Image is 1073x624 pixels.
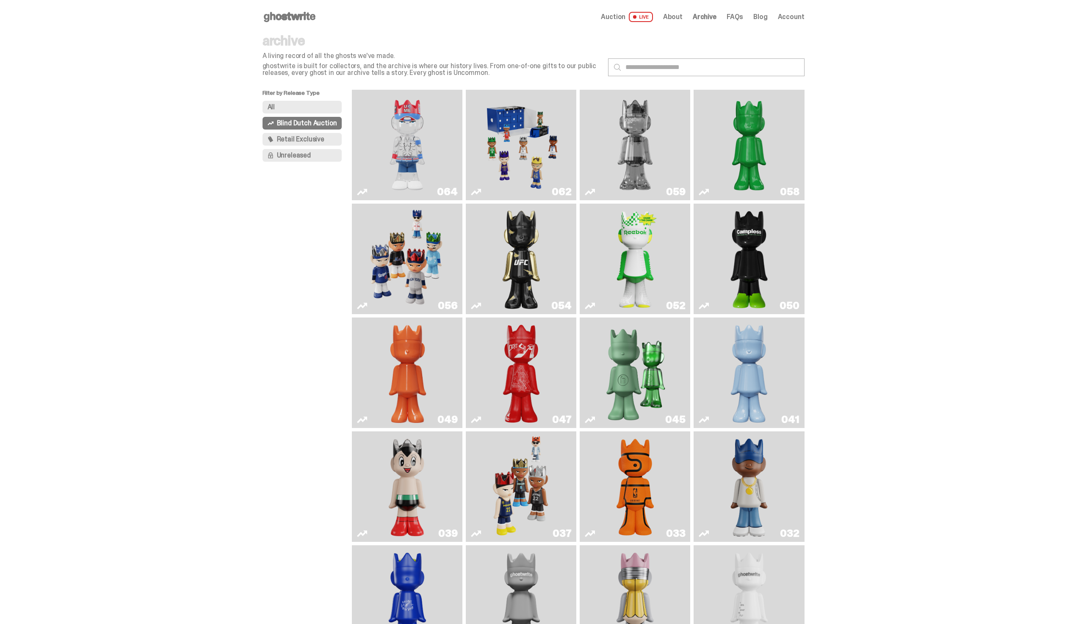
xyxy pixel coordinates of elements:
[780,301,799,311] div: 050
[594,93,677,197] img: Two
[263,117,342,130] button: Blind Dutch Auction
[699,93,799,197] a: Schrödinger's ghost: Sunday Green
[263,149,342,162] button: Unreleased
[437,414,457,425] div: 049
[727,207,772,311] img: Campless
[778,14,805,20] a: Account
[780,187,799,197] div: 058
[780,528,799,538] div: 032
[277,152,311,159] span: Unreleased
[552,414,571,425] div: 047
[492,435,550,538] img: Game Face (2024)
[585,321,685,425] a: Present
[263,133,342,146] button: Retail Exclusive
[699,207,799,311] a: Campless
[277,136,324,143] span: Retail Exclusive
[263,52,601,59] p: A living record of all the ghosts we've made.
[385,435,430,538] img: Astro Boy
[613,435,658,538] img: Game Ball
[357,207,457,311] a: Game Face (2025)
[552,187,571,197] div: 062
[438,528,457,538] div: 039
[366,93,449,197] img: You Can't See Me
[613,207,658,311] img: Court Victory
[268,104,275,110] span: All
[693,14,716,20] a: Archive
[585,435,685,538] a: Game Ball
[781,414,799,425] div: 041
[263,63,601,76] p: ghostwrite is built for collectors, and the archive is where our history lives. From one-of-one g...
[601,14,625,20] span: Auction
[263,101,342,113] button: All
[665,414,685,425] div: 045
[666,301,685,311] div: 052
[708,93,791,197] img: Schrödinger's ghost: Sunday Green
[553,528,571,538] div: 037
[727,321,772,425] img: Schrödinger's ghost: Winter Blue
[366,207,449,311] img: Game Face (2025)
[499,321,544,425] img: Skip
[263,34,601,47] p: archive
[385,321,430,425] img: Schrödinger's ghost: Orange Vibe
[629,12,653,22] span: LIVE
[727,14,743,20] a: FAQs
[699,321,799,425] a: Schrödinger's ghost: Winter Blue
[699,435,799,538] a: Swingman
[499,207,544,311] img: Ruby
[438,301,457,311] div: 056
[471,207,571,311] a: Ruby
[437,187,457,197] div: 064
[357,435,457,538] a: Astro Boy
[666,187,685,197] div: 059
[277,120,337,127] span: Blind Dutch Auction
[600,321,671,425] img: Present
[357,321,457,425] a: Schrödinger's ghost: Orange Vibe
[666,528,685,538] div: 033
[753,14,767,20] a: Blog
[601,12,653,22] a: Auction LIVE
[471,435,571,538] a: Game Face (2024)
[551,301,571,311] div: 054
[663,14,683,20] a: About
[585,207,685,311] a: Court Victory
[471,93,571,197] a: Game Face (2025)
[357,93,457,197] a: You Can't See Me
[585,93,685,197] a: Two
[720,435,778,538] img: Swingman
[480,93,563,197] img: Game Face (2025)
[471,321,571,425] a: Skip
[263,90,352,101] p: Filter by Release Type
